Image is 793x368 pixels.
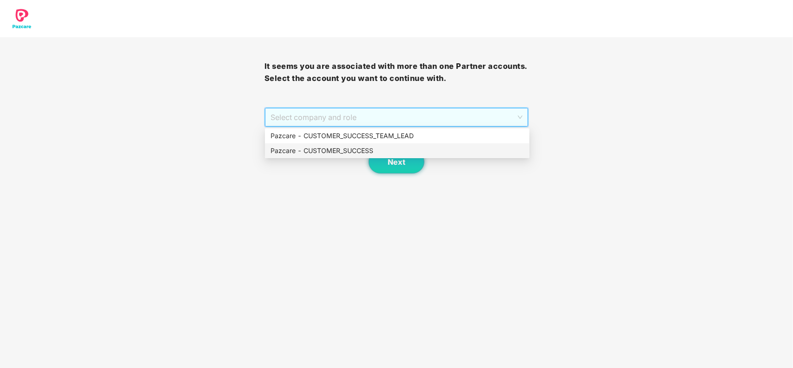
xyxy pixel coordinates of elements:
[265,128,529,143] div: Pazcare - CUSTOMER_SUCCESS_TEAM_LEAD
[265,143,529,158] div: Pazcare - CUSTOMER_SUCCESS
[388,158,405,167] span: Next
[271,131,524,141] div: Pazcare - CUSTOMER_SUCCESS_TEAM_LEAD
[271,108,523,126] span: Select company and role
[369,150,424,174] button: Next
[264,60,529,84] h3: It seems you are associated with more than one Partner accounts. Select the account you want to c...
[271,146,524,156] div: Pazcare - CUSTOMER_SUCCESS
